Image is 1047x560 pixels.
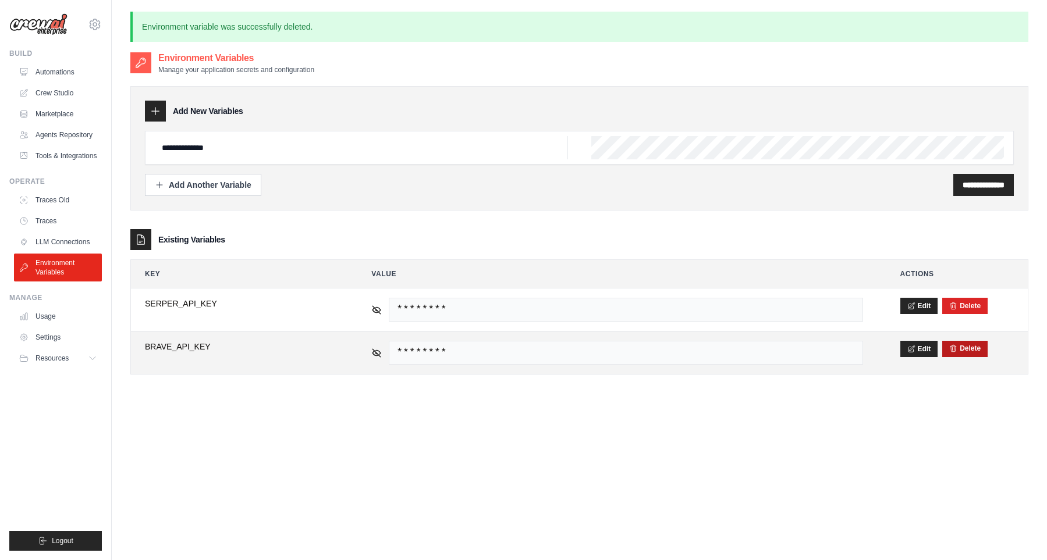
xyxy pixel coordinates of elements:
a: Usage [14,307,102,326]
button: Edit [900,298,938,314]
a: Tools & Integrations [14,147,102,165]
div: Operate [9,177,102,186]
a: Agents Repository [14,126,102,144]
p: Environment variable was successfully deleted. [130,12,1028,42]
span: SERPER_API_KEY [145,298,334,309]
button: Resources [14,349,102,368]
a: Automations [14,63,102,81]
a: Settings [14,328,102,347]
a: Crew Studio [14,84,102,102]
button: Add Another Variable [145,174,261,196]
div: Manage [9,293,102,302]
img: Logo [9,13,68,35]
button: Edit [900,341,938,357]
th: Actions [886,260,1028,288]
button: Logout [9,531,102,551]
span: BRAVE_API_KEY [145,341,334,352]
span: Logout [52,536,73,545]
p: Manage your application secrets and configuration [158,65,314,74]
span: Resources [36,354,69,363]
a: LLM Connections [14,233,102,251]
div: Build [9,49,102,58]
div: Add Another Variable [155,179,251,191]
th: Key [131,260,348,288]
a: Environment Variables [14,254,102,281]
a: Traces Old [14,191,102,209]
button: Delete [949,301,981,311]
h2: Environment Variables [158,51,314,65]
th: Value [357,260,876,288]
a: Traces [14,212,102,230]
h3: Existing Variables [158,234,225,245]
h3: Add New Variables [173,105,243,117]
button: Delete [949,344,981,353]
a: Marketplace [14,105,102,123]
